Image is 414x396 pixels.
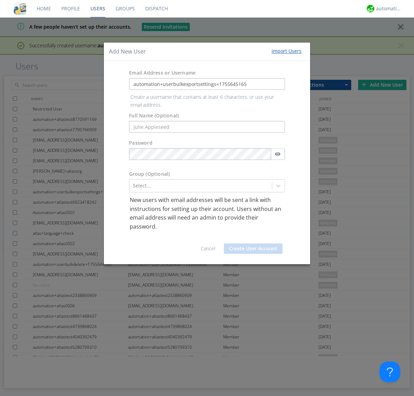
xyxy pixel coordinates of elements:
img: cddb5a64eb264b2086981ab96f4c1ba7 [14,2,26,15]
label: Email Address or Username [129,70,196,77]
p: New users with email addresses will be sent a link with instructions for setting up their account... [130,196,284,231]
p: Create a username that contains at least 6 characters, or use your email address. [125,94,288,109]
label: Password [129,139,152,146]
div: automation+atlas [376,5,402,12]
input: e.g. email@address.com, Housekeeping1 [129,78,285,90]
a: Cancel [201,245,215,252]
label: Full Name (Optional) [129,112,179,119]
button: Create User Account [224,243,283,254]
input: Julie Appleseed [129,121,285,133]
h4: Add New User [109,48,146,56]
div: Import Users [272,48,302,55]
label: Group (Optional) [129,171,170,177]
img: d2d01cd9b4174d08988066c6d424eccd [367,5,374,12]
